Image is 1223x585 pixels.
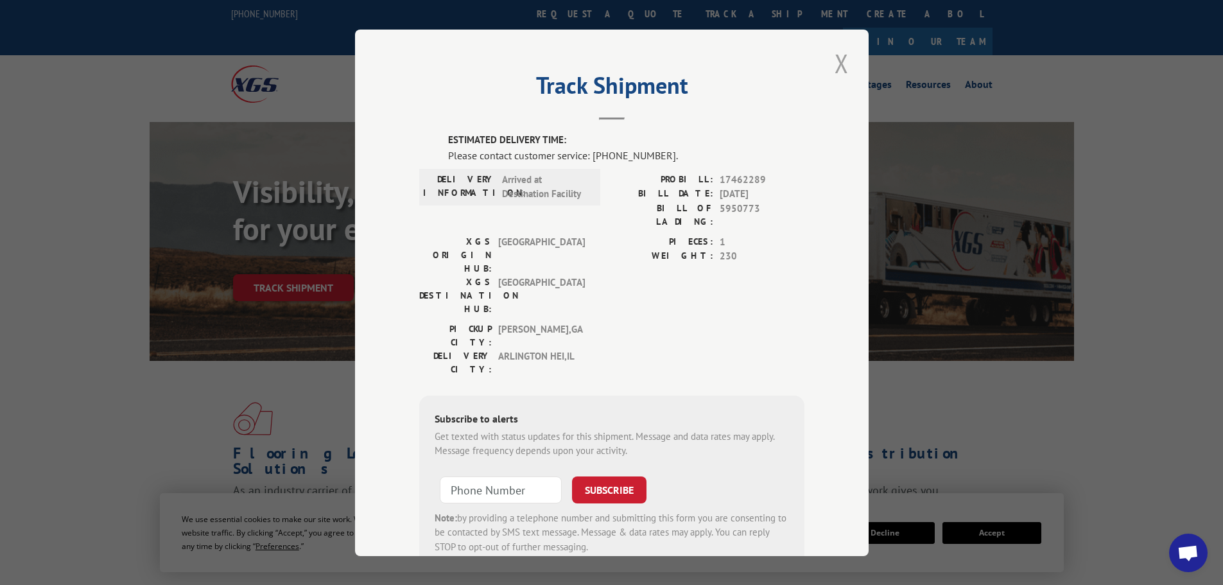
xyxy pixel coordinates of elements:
[612,249,713,264] label: WEIGHT:
[612,172,713,187] label: PROBILL:
[423,172,496,201] label: DELIVERY INFORMATION:
[502,172,589,201] span: Arrived at Destination Facility
[720,234,804,249] span: 1
[720,249,804,264] span: 230
[720,187,804,202] span: [DATE]
[1169,534,1208,572] a: Open chat
[435,511,457,523] strong: Note:
[612,187,713,202] label: BILL DATE:
[448,147,804,162] div: Please contact customer service: [PHONE_NUMBER].
[498,322,585,349] span: [PERSON_NAME] , GA
[419,349,492,376] label: DELIVERY CITY:
[612,201,713,228] label: BILL OF LADING:
[448,133,804,148] label: ESTIMATED DELIVERY TIME:
[720,172,804,187] span: 17462289
[612,234,713,249] label: PIECES:
[419,76,804,101] h2: Track Shipment
[720,201,804,228] span: 5950773
[419,234,492,275] label: XGS ORIGIN HUB:
[498,234,585,275] span: [GEOGRAPHIC_DATA]
[498,349,585,376] span: ARLINGTON HEI , IL
[435,511,789,554] div: by providing a telephone number and submitting this form you are consenting to be contacted by SM...
[435,429,789,458] div: Get texted with status updates for this shipment. Message and data rates may apply. Message frequ...
[419,322,492,349] label: PICKUP CITY:
[435,410,789,429] div: Subscribe to alerts
[419,275,492,315] label: XGS DESTINATION HUB:
[572,476,646,503] button: SUBSCRIBE
[831,46,853,81] button: Close modal
[498,275,585,315] span: [GEOGRAPHIC_DATA]
[440,476,562,503] input: Phone Number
